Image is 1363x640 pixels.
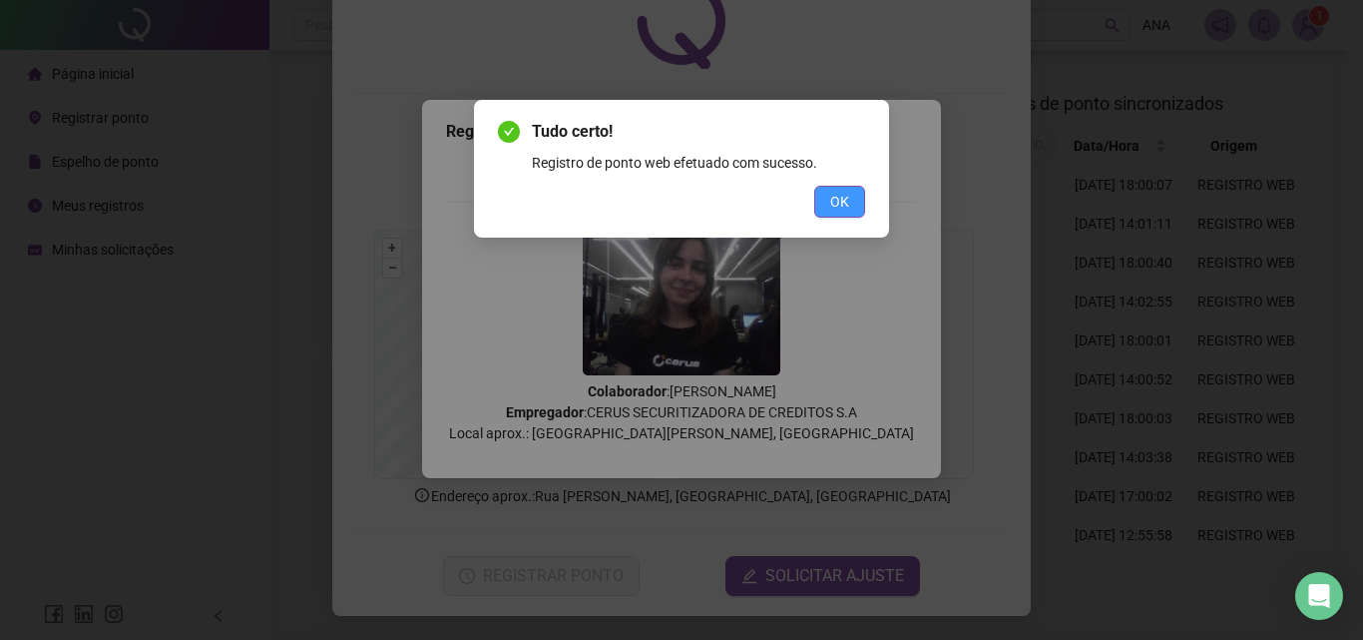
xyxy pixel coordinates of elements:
button: OK [814,186,865,218]
div: Open Intercom Messenger [1295,572,1343,620]
span: check-circle [498,121,520,143]
div: Registro de ponto web efetuado com sucesso. [532,152,865,174]
span: OK [830,191,849,213]
span: Tudo certo! [532,120,865,144]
